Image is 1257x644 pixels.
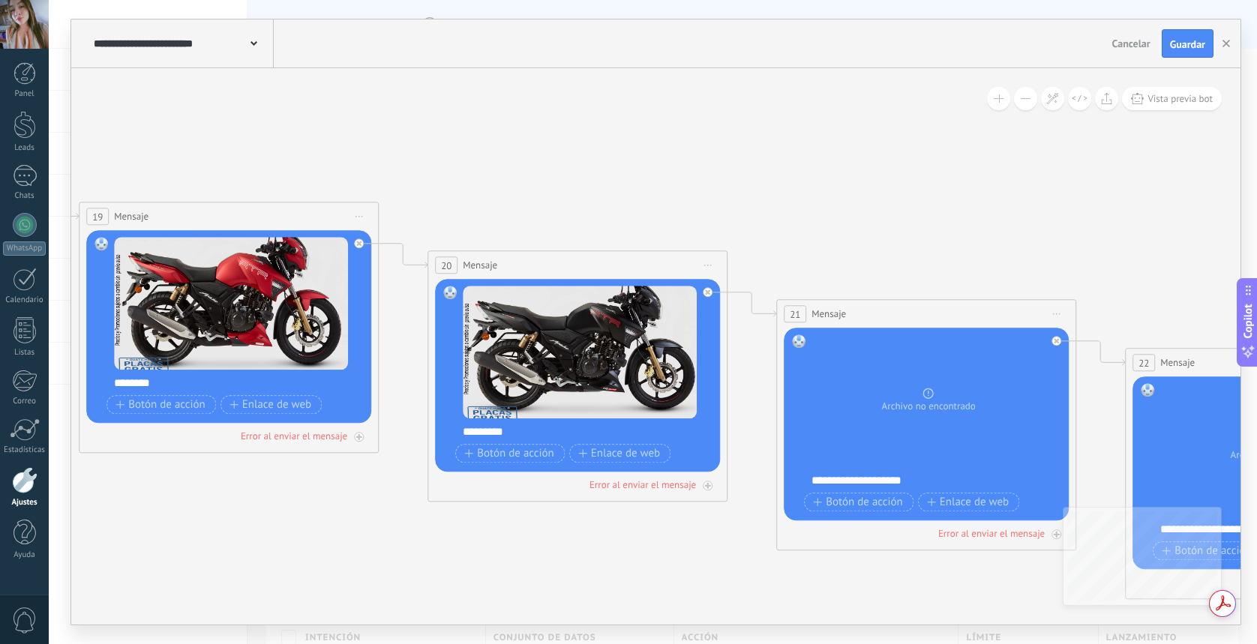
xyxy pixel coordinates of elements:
span: Copilot [1240,304,1255,338]
img: 92f4f662-7d94-4092-9861-4299dc01716c [114,237,348,370]
span: Botón de acción [115,399,205,411]
span: Enlace de web [229,399,311,411]
span: Mensaje [1160,355,1195,370]
span: Archivo no encontrado [882,399,976,414]
span: Mensaje [811,307,846,321]
div: Estadísticas [3,445,46,455]
div: Correo [3,397,46,406]
span: Mensaje [463,258,497,272]
button: Botón de acción [804,493,913,511]
div: Error al enviar el mensaje [589,478,696,491]
span: 22 [1138,357,1149,370]
div: Ayuda [3,550,46,560]
button: Botón de acción [106,395,216,414]
button: Enlace de web [918,493,1019,511]
span: Enlace de web [927,496,1009,508]
button: Cancelar [1106,32,1156,55]
div: Error al enviar el mensaje [938,527,1045,540]
span: 21 [790,308,800,321]
button: Botón de acción [455,444,565,463]
div: WhatsApp [3,241,46,256]
div: Error al enviar el mensaje [241,430,347,442]
span: Enlace de web [578,448,660,460]
div: Calendario [3,295,46,305]
button: Guardar [1162,29,1213,58]
button: Vista previa bot [1122,87,1222,110]
span: 19 [92,211,103,223]
div: Listas [3,348,46,358]
span: 20 [441,259,451,272]
span: Guardar [1170,39,1205,49]
img: 2bb46ee3-fb89-4247-90dc-ed05524c4e43 [463,286,697,418]
button: Enlace de web [569,444,670,463]
span: Vista previa bot [1147,92,1213,105]
div: Ajustes [3,498,46,508]
div: Panel [3,89,46,99]
button: Enlace de web [220,395,322,414]
span: Mensaje [114,209,148,223]
div: Leads [3,143,46,153]
span: Cancelar [1112,37,1150,50]
span: Botón de acción [464,448,554,460]
div: Chats [3,191,46,201]
span: Botón de acción [813,496,903,508]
